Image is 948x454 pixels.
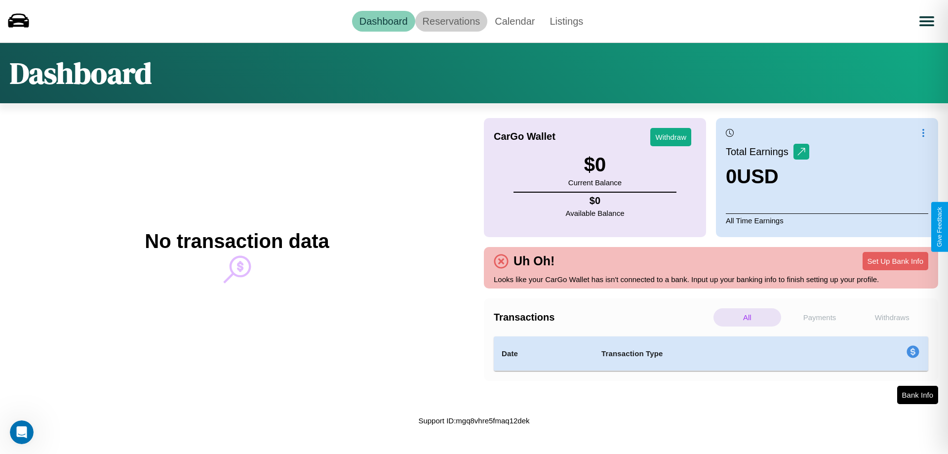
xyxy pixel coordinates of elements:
p: Current Balance [568,176,622,189]
p: All Time Earnings [726,213,928,227]
div: Give Feedback [936,207,943,247]
p: Looks like your CarGo Wallet has isn't connected to a bank. Input up your banking info to finish ... [494,273,928,286]
p: Total Earnings [726,143,793,161]
button: Withdraw [650,128,691,146]
table: simple table [494,336,928,371]
p: Withdraws [858,308,926,327]
p: Payments [786,308,854,327]
h3: $ 0 [568,154,622,176]
a: Dashboard [352,11,415,32]
a: Reservations [415,11,488,32]
h4: CarGo Wallet [494,131,555,142]
iframe: Intercom live chat [10,420,34,444]
a: Listings [542,11,591,32]
h4: $ 0 [566,195,625,206]
h2: No transaction data [145,230,329,252]
p: Support ID: mgq8vhre5fmaq12dek [418,414,529,427]
h4: Uh Oh! [509,254,559,268]
h1: Dashboard [10,53,152,93]
h4: Date [502,348,586,360]
button: Bank Info [897,386,938,404]
a: Calendar [487,11,542,32]
h3: 0 USD [726,165,809,188]
button: Set Up Bank Info [863,252,928,270]
p: Available Balance [566,206,625,220]
h4: Transactions [494,312,711,323]
button: Open menu [913,7,941,35]
p: All [713,308,781,327]
h4: Transaction Type [601,348,826,360]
